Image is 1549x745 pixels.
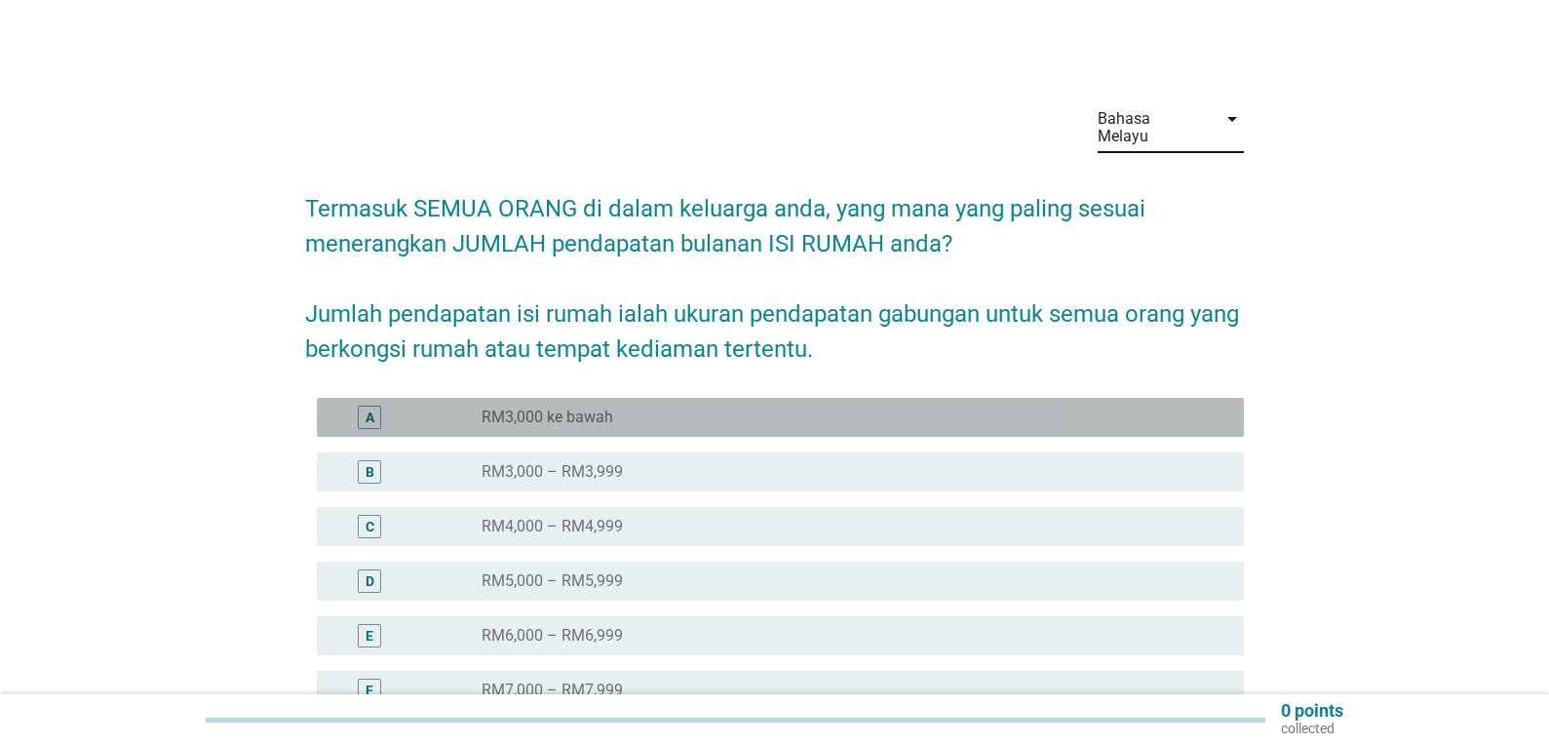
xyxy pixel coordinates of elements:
div: B [366,462,374,483]
label: RM3,000 ke bawah [482,408,613,427]
div: E [366,626,373,647]
label: RM5,000 – RM5,999 [482,571,623,591]
label: RM7,000 – RM7,999 [482,681,623,700]
i: arrow_drop_down [1220,107,1244,131]
div: C [366,517,374,537]
label: RM6,000 – RM6,999 [482,626,623,646]
p: 0 points [1281,702,1343,720]
label: RM3,000 – RM3,999 [482,462,623,482]
h2: Termasuk SEMUA ORANG di dalam keluarga anda, yang mana yang paling sesuai menerangkan JUMLAH pend... [305,172,1244,367]
p: collected [1281,720,1343,737]
label: RM4,000 – RM4,999 [482,517,623,536]
div: A [366,408,374,428]
div: Bahasa Melayu [1098,110,1205,145]
div: F [366,681,373,701]
div: D [366,571,374,592]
